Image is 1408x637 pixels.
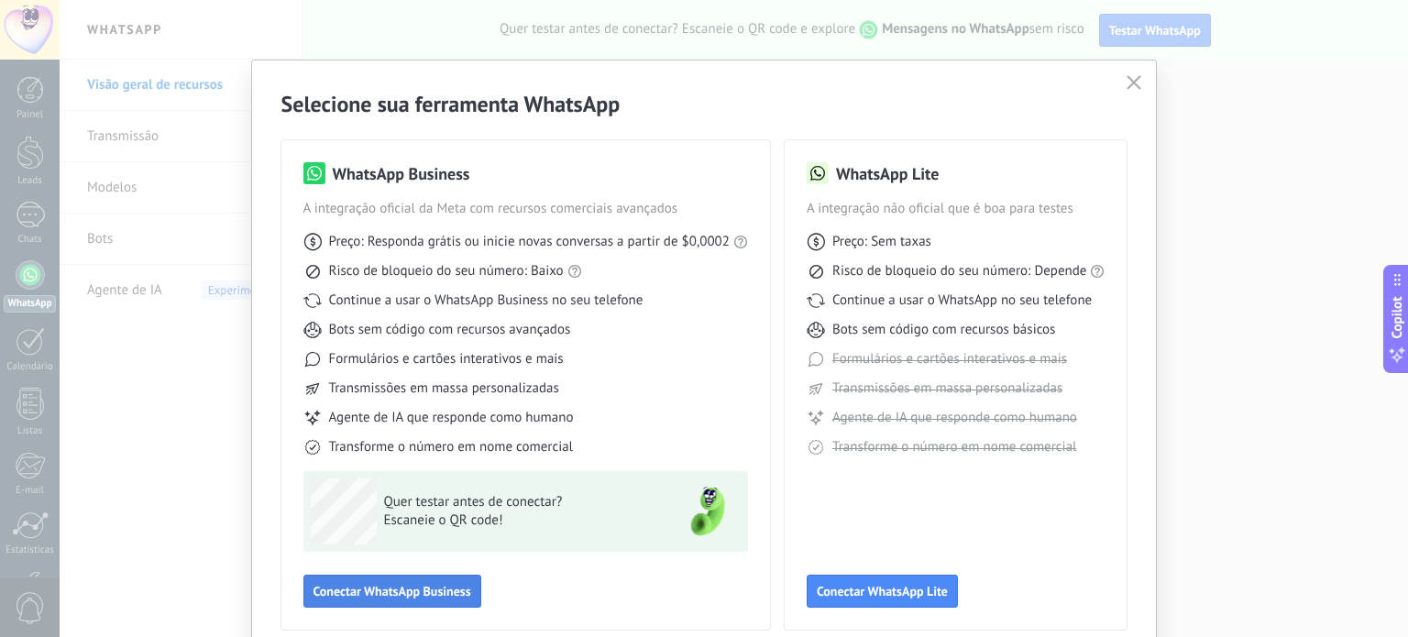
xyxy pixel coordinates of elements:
[303,200,748,218] span: A integração oficial da Meta com recursos comerciais avançados
[807,575,958,608] button: Conectar WhatsApp Lite
[832,438,1076,456] span: Transforme o número em nome comercial
[384,493,652,511] span: Quer testar antes de conectar?
[1388,296,1406,338] span: Copilot
[832,321,1055,339] span: Bots sem código com recursos básicos
[832,262,1087,280] span: Risco de bloqueio do seu número: Depende
[832,350,1067,368] span: Formulários e cartões interativos e mais
[329,262,564,280] span: Risco de bloqueio do seu número: Baixo
[333,162,470,185] h3: WhatsApp Business
[832,379,1062,398] span: Transmissões em massa personalizadas
[675,478,741,544] img: green-phone.png
[832,233,931,251] span: Preço: Sem taxas
[329,350,564,368] span: Formulários e cartões interativos e mais
[281,90,1127,118] h2: Selecione sua ferramenta WhatsApp
[329,409,574,427] span: Agente de IA que responde como humano
[329,321,571,339] span: Bots sem código com recursos avançados
[329,438,573,456] span: Transforme o número em nome comercial
[329,291,643,310] span: Continue a usar o WhatsApp Business no seu telefone
[329,379,559,398] span: Transmissões em massa personalizadas
[836,162,939,185] h3: WhatsApp Lite
[832,291,1092,310] span: Continue a usar o WhatsApp no seu telefone
[384,511,652,530] span: Escaneie o QR code!
[313,585,471,598] span: Conectar WhatsApp Business
[807,200,1105,218] span: A integração não oficial que é boa para testes
[832,409,1077,427] span: Agente de IA que responde como humano
[817,585,948,598] span: Conectar WhatsApp Lite
[329,233,730,251] span: Preço: Responda grátis ou inicie novas conversas a partir de $0,0002
[303,575,481,608] button: Conectar WhatsApp Business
